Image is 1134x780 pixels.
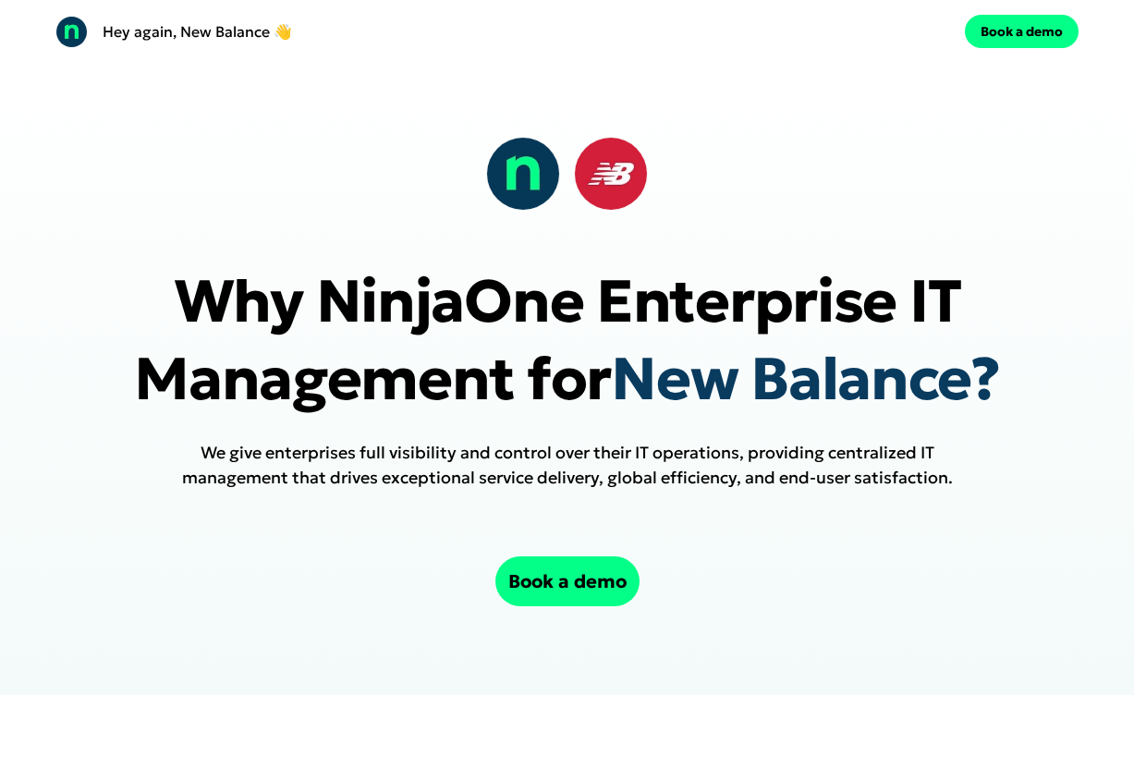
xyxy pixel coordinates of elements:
[495,556,640,606] button: Book a demo
[92,262,1042,418] p: Why NinjaOne Enterprise IT Management for
[166,440,968,490] h1: We give enterprises full visibility and control over their IT operations, providing centralized I...
[965,15,1079,48] button: Book a demo
[611,342,1000,416] span: New Balance?
[103,20,292,43] p: Hey again, New Balance 👋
